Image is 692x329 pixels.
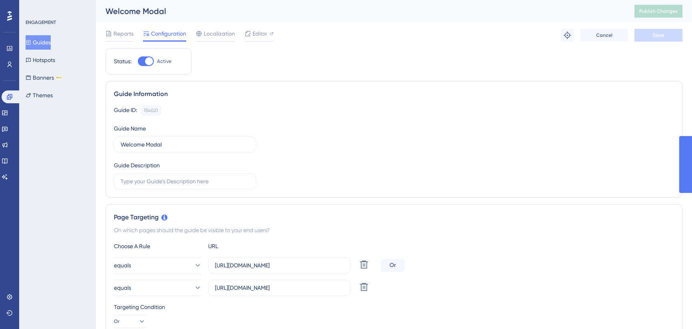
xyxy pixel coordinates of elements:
div: Choose A Rule [114,241,202,251]
span: Cancel [596,32,612,38]
div: Guide Description [114,160,160,170]
span: equals [114,283,131,293]
button: Hotspots [26,53,55,67]
button: BannersBETA [26,70,63,85]
span: Configuration [151,29,186,38]
button: Save [634,29,682,42]
div: Guide ID: [114,105,137,116]
button: Cancel [580,29,628,42]
div: ENGAGEMENT [26,19,56,26]
iframe: UserGuiding AI Assistant Launcher [658,297,682,321]
span: Localization [204,29,235,38]
div: URL [208,241,296,251]
div: Guide Information [114,89,674,99]
span: Publish Changes [639,8,678,14]
div: Guide Name [114,124,146,133]
input: yourwebsite.com/path [215,261,344,270]
div: On which pages should the guide be visible to your end users? [114,225,674,235]
div: Status: [114,56,131,66]
button: Guides [26,35,51,50]
button: equals [114,257,202,273]
div: 154021 [144,107,158,114]
button: Publish Changes [634,5,682,18]
div: Or [381,259,405,272]
input: Type your Guide’s Name here [121,140,249,149]
input: Type your Guide’s Description here [121,177,249,186]
span: Editor [253,29,267,38]
span: Active [157,58,171,64]
div: BETA [56,76,63,80]
button: equals [114,280,202,296]
span: equals [114,261,131,270]
div: Welcome Modal [105,6,614,17]
span: Save [653,32,664,38]
span: Or [114,318,119,325]
div: Page Targeting [114,213,674,222]
button: Or [114,315,146,328]
span: Reports [113,29,133,38]
input: yourwebsite.com/path [215,283,344,292]
div: Targeting Condition [114,302,674,312]
button: Themes [26,88,53,102]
